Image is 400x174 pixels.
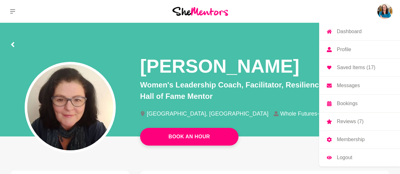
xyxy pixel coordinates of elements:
a: Dashboard [319,23,400,40]
button: Book An Hour [140,128,238,146]
p: Reviews (7) [337,119,363,124]
p: Saved Items (17) [337,65,375,70]
a: Jennifer NataleDashboardProfileSaved Items (17)MessagesBookingsReviews (7)MembershipLogout [377,4,392,19]
p: Messages [337,83,360,88]
li: [GEOGRAPHIC_DATA], [GEOGRAPHIC_DATA] [140,111,274,117]
a: Saved Items (17) [319,59,400,76]
p: Women's Leadership Coach, Facilitator, Resilience Coaching, ACC, Hall of Fame Mentor [140,79,390,102]
a: Reviews (7) [319,113,400,130]
h1: [PERSON_NAME] [140,54,299,78]
a: Profile [319,41,400,58]
li: Whole Futures- Self Employed [274,111,362,117]
p: Profile [337,47,351,52]
a: Bookings [319,95,400,112]
p: Dashboard [337,29,361,34]
img: Jennifer Natale [377,4,392,19]
p: Bookings [337,101,358,106]
img: She Mentors Logo [172,7,228,15]
p: Logout [337,155,352,160]
a: Messages [319,77,400,94]
p: Membership [337,137,365,142]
